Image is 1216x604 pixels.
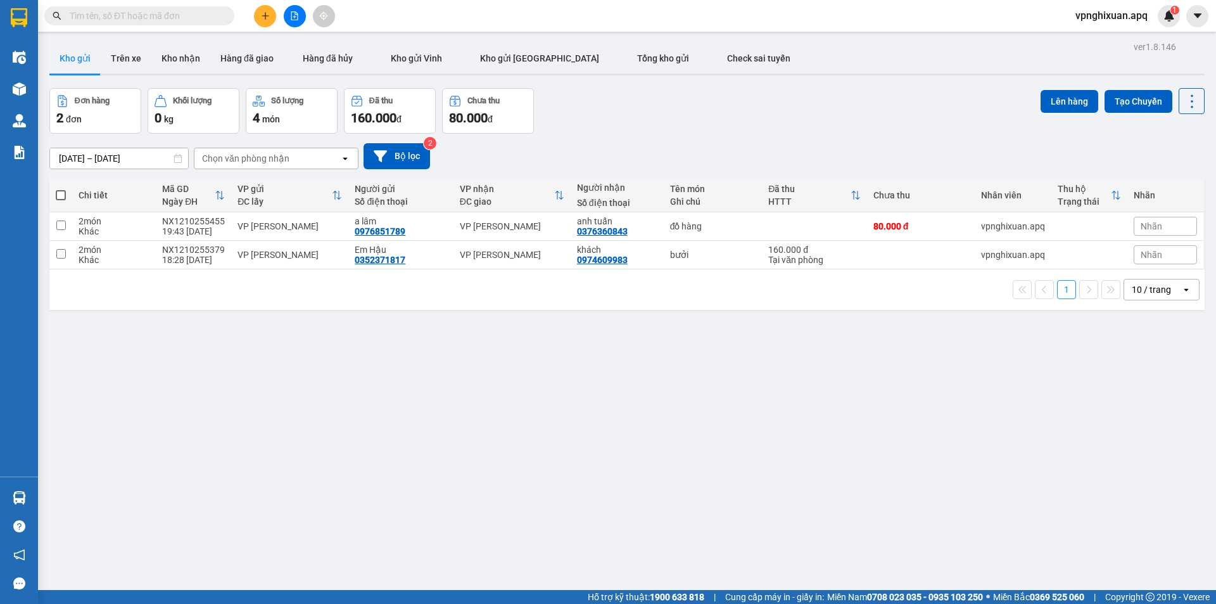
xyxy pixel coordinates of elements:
span: 160.000 [351,110,396,125]
span: Nhãn [1141,221,1162,231]
span: Tổng kho gửi [637,53,689,63]
div: vpnghixuan.apq [981,250,1045,260]
img: warehouse-icon [13,491,26,504]
th: Toggle SortBy [1051,179,1127,212]
div: đồ hàng [670,221,756,231]
img: warehouse-icon [13,51,26,64]
button: Trên xe [101,43,151,74]
div: Đơn hàng [75,96,110,105]
button: Hàng đã giao [210,43,284,74]
button: Kho nhận [151,43,210,74]
div: 80.000 đ [873,221,968,231]
span: đ [396,114,402,124]
span: Kho gửi Vinh [391,53,442,63]
div: VP gửi [237,184,332,194]
div: 10 / trang [1132,283,1171,296]
span: caret-down [1192,10,1203,22]
button: Khối lượng0kg [148,88,239,134]
div: NX1210255455 [162,216,225,226]
div: Khác [79,255,149,265]
div: Nhân viên [981,190,1045,200]
input: Select a date range. [50,148,188,169]
button: Lên hàng [1041,90,1098,113]
span: 0 [155,110,161,125]
span: đ [488,114,493,124]
button: Bộ lọc [364,143,430,169]
div: Em Hậu [355,245,446,255]
div: Ghi chú [670,196,756,207]
div: Chưa thu [467,96,500,105]
button: Đơn hàng2đơn [49,88,141,134]
img: warehouse-icon [13,114,26,127]
sup: 1 [1170,6,1179,15]
span: question-circle [13,520,25,532]
span: plus [261,11,270,20]
th: Toggle SortBy [156,179,231,212]
span: ⚪️ [986,594,990,600]
sup: 2 [424,137,436,150]
button: file-add [284,5,306,27]
div: Người gửi [355,184,446,194]
span: Hỗ trợ kỹ thuật: [588,590,704,604]
div: vpnghixuan.apq [981,221,1045,231]
div: bưởi [670,250,756,260]
div: a lâm [355,216,446,226]
button: Tạo Chuyến [1105,90,1172,113]
button: Đã thu160.000đ [344,88,436,134]
th: Toggle SortBy [231,179,348,212]
div: Tại văn phòng [768,255,860,265]
div: Chọn văn phòng nhận [202,152,289,165]
div: 2 món [79,216,149,226]
input: Tìm tên, số ĐT hoặc mã đơn [70,9,219,23]
span: aim [319,11,328,20]
div: khách [577,245,657,255]
div: VP [PERSON_NAME] [460,250,564,260]
div: 160.000 đ [768,245,860,255]
svg: open [1181,285,1191,295]
span: món [262,114,280,124]
div: 0376360843 [577,226,628,236]
div: anh tuấn [577,216,657,226]
button: Số lượng4món [246,88,338,134]
span: message [13,577,25,589]
div: Nhãn [1134,190,1197,200]
span: Cung cấp máy in - giấy in: [725,590,824,604]
div: Thu hộ [1058,184,1111,194]
div: 0976851789 [355,226,405,236]
button: Chưa thu80.000đ [442,88,534,134]
th: Toggle SortBy [762,179,866,212]
span: 80.000 [449,110,488,125]
div: 19:43 [DATE] [162,226,225,236]
button: Kho gửi [49,43,101,74]
div: 18:28 [DATE] [162,255,225,265]
img: icon-new-feature [1163,10,1175,22]
svg: open [340,153,350,164]
th: Toggle SortBy [453,179,571,212]
div: 0352371817 [355,255,405,265]
strong: 0708 023 035 - 0935 103 250 [867,592,983,602]
button: plus [254,5,276,27]
span: 2 [56,110,63,125]
div: 0974609983 [577,255,628,265]
img: warehouse-icon [13,82,26,96]
img: logo-vxr [11,8,27,27]
span: search [53,11,61,20]
div: Đã thu [768,184,850,194]
div: Mã GD [162,184,215,194]
div: VP nhận [460,184,554,194]
div: ver 1.8.146 [1134,40,1176,54]
span: Check sai tuyến [727,53,790,63]
div: ĐC lấy [237,196,332,207]
strong: 1900 633 818 [650,592,704,602]
div: Số lượng [271,96,303,105]
div: Đã thu [369,96,393,105]
span: Miền Bắc [993,590,1084,604]
div: VP [PERSON_NAME] [460,221,564,231]
div: Ngày ĐH [162,196,215,207]
span: Nhãn [1141,250,1162,260]
button: 1 [1057,280,1076,299]
div: VP [PERSON_NAME] [237,250,342,260]
span: kg [164,114,174,124]
div: HTTT [768,196,850,207]
div: NX1210255379 [162,245,225,255]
